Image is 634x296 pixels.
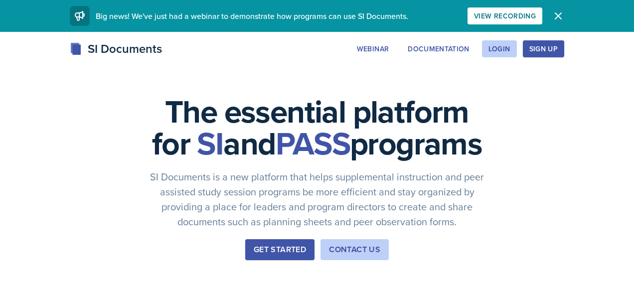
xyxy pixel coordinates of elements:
[401,40,476,57] button: Documentation
[408,45,470,53] div: Documentation
[468,7,542,24] button: View Recording
[488,45,510,53] div: Login
[96,10,408,21] span: Big news! We've just had a webinar to demonstrate how programs can use SI Documents.
[70,40,162,58] div: SI Documents
[254,244,306,256] div: Get Started
[357,45,389,53] div: Webinar
[482,40,517,57] button: Login
[350,40,395,57] button: Webinar
[529,45,558,53] div: Sign Up
[245,239,315,260] button: Get Started
[320,239,389,260] button: Contact Us
[474,12,536,20] div: View Recording
[523,40,564,57] button: Sign Up
[329,244,380,256] div: Contact Us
